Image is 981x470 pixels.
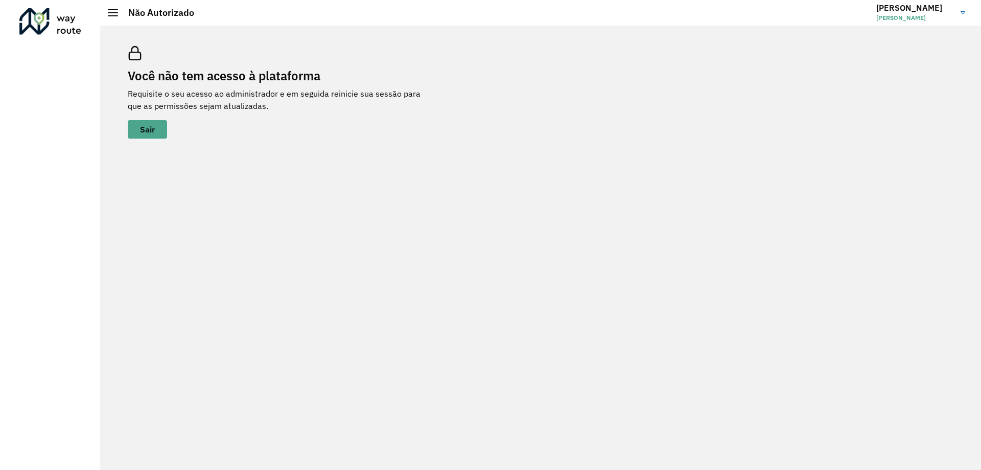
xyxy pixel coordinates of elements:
h2: Você não tem acesso à plataforma [128,69,434,83]
button: button [128,120,167,139]
span: [PERSON_NAME] [876,13,953,23]
h2: Não Autorizado [118,7,194,18]
span: Sair [140,125,155,133]
p: Requisite o seu acesso ao administrador e em seguida reinicie sua sessão para que as permissões s... [128,87,434,112]
h3: [PERSON_NAME] [876,3,953,13]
